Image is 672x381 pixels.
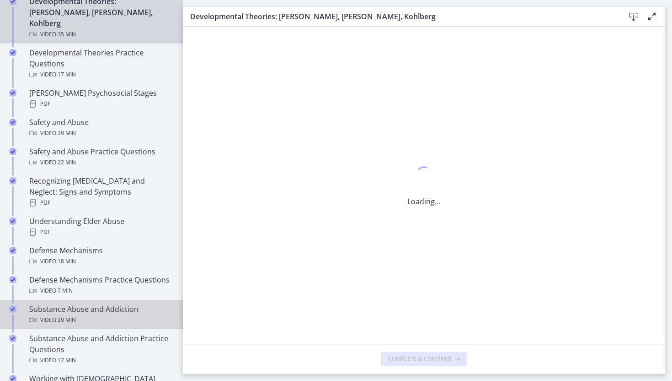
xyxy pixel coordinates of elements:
div: PDF [29,98,172,109]
span: · 35 min [56,29,76,40]
div: Defense Mechanisms Practice Questions [29,274,172,296]
span: · 29 min [56,315,76,326]
div: Understanding Elder Abuse [29,216,172,238]
i: Completed [9,148,16,155]
div: Safety and Abuse Practice Questions [29,146,172,168]
i: Completed [9,119,16,126]
span: Complete & continue [388,355,452,363]
div: Video [29,157,172,168]
div: Safety and Abuse [29,117,172,139]
span: · 22 min [56,157,76,168]
div: Defense Mechanisms [29,245,172,267]
i: Completed [9,247,16,254]
div: Video [29,285,172,296]
span: · 18 min [56,256,76,267]
i: Completed [9,89,16,97]
div: Video [29,355,172,366]
div: PDF [29,227,172,238]
span: · 7 min [56,285,73,296]
h3: Developmental Theories: [PERSON_NAME], [PERSON_NAME], Kohlberg [190,11,610,22]
span: · 17 min [56,69,76,80]
div: Video [29,128,172,139]
div: PDF [29,197,172,208]
div: Substance Abuse and Addiction Practice Questions [29,333,172,366]
p: Loading... [407,196,440,207]
span: · 29 min [56,128,76,139]
i: Completed [9,218,16,225]
i: Completed [9,177,16,185]
div: Substance Abuse and Addiction [29,304,172,326]
div: Video [29,29,172,40]
span: · 12 min [56,355,76,366]
div: Video [29,69,172,80]
div: Video [29,315,172,326]
div: Recognizing [MEDICAL_DATA] and Neglect: Signs and Symptoms [29,175,172,208]
button: Complete & continue [381,352,467,366]
i: Completed [9,49,16,56]
i: Completed [9,335,16,342]
div: Video [29,256,172,267]
i: Completed [9,276,16,283]
div: 1 [407,164,440,185]
i: Completed [9,305,16,313]
div: Developmental Theories Practice Questions [29,47,172,80]
div: [PERSON_NAME] Psychosocial Stages [29,87,172,109]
